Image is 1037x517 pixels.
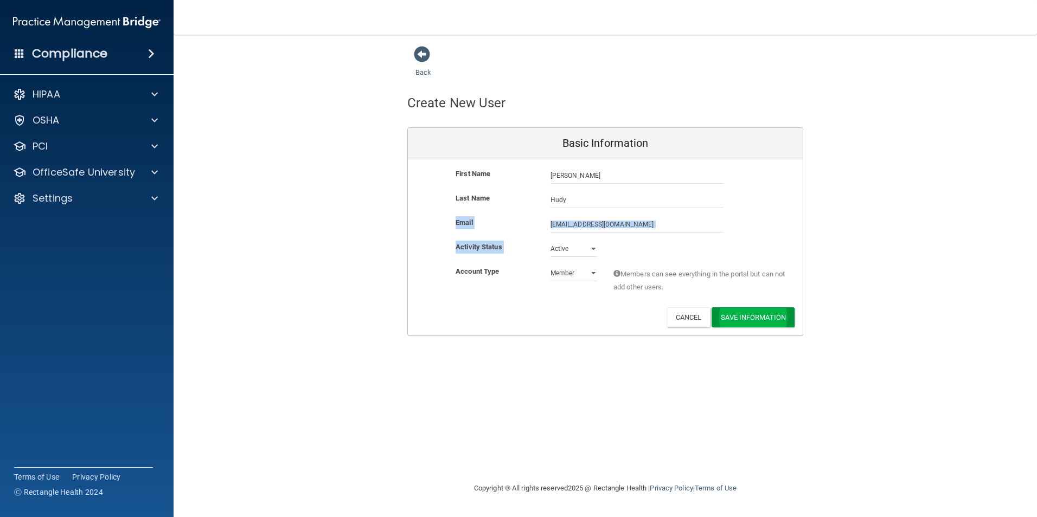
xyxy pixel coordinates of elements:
b: Last Name [456,194,490,202]
b: Activity Status [456,243,502,251]
a: Terms of Use [695,484,737,492]
a: HIPAA [13,88,158,101]
p: Settings [33,192,73,205]
div: Copyright © All rights reserved 2025 @ Rectangle Health | | [407,471,803,506]
b: Account Type [456,267,499,275]
span: Members can see everything in the portal but can not add other users. [613,268,786,294]
span: Ⓒ Rectangle Health 2024 [14,487,103,497]
h4: Create New User [407,96,506,110]
h4: Compliance [32,46,107,61]
b: Email [456,218,473,227]
p: OSHA [33,114,60,127]
a: Privacy Policy [72,471,121,482]
div: Basic Information [408,128,803,159]
a: Terms of Use [14,471,59,482]
a: OfficeSafe University [13,166,158,179]
p: OfficeSafe University [33,166,135,179]
a: Privacy Policy [650,484,693,492]
iframe: Drift Widget Chat Controller [849,440,1024,483]
p: PCI [33,140,48,153]
a: OSHA [13,114,158,127]
p: HIPAA [33,88,60,101]
a: Back [415,55,431,76]
a: Settings [13,192,158,205]
b: First Name [456,170,490,178]
img: PMB logo [13,11,161,33]
button: Cancel [667,307,710,327]
a: PCI [13,140,158,153]
button: Save Information [712,307,795,327]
